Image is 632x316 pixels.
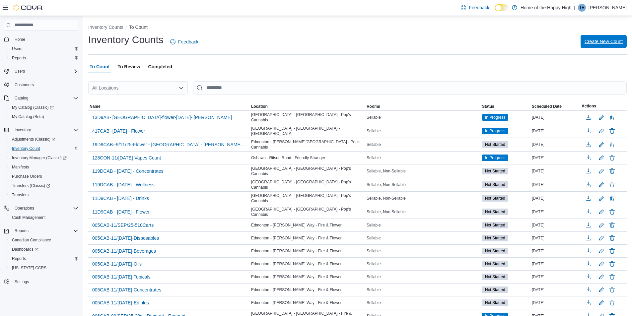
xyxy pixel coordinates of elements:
[1,80,81,90] button: Customers
[585,38,623,45] span: Create New Count
[597,259,605,269] button: Edit count details
[485,248,505,254] span: Not Started
[482,195,508,202] span: Not Started
[129,25,148,30] button: To Count
[251,222,342,228] span: Edmonton - [PERSON_NAME] Way - Fire & Flower
[92,261,142,267] span: 005CAB-11/[DATE]-Oils
[92,168,163,174] span: 119DCAB - [DATE] - Concentrates
[12,256,26,261] span: Reports
[9,163,78,171] span: Manifests
[597,220,605,230] button: Edit count details
[12,164,29,170] span: Manifests
[365,181,481,189] div: Sellable, Non-Sellable
[9,255,78,263] span: Reports
[251,155,325,160] span: Oshawa - Ritson Road - Friendly Stranger
[485,142,505,148] span: Not Started
[608,194,616,202] button: Delete
[597,193,605,203] button: Edit count details
[9,245,41,253] a: Dashboards
[92,181,155,188] span: 119DCAB - [DATE] - Wellness
[597,180,605,190] button: Edit count details
[7,44,81,53] button: Users
[482,209,508,215] span: Not Started
[365,208,481,216] div: Sellable, Non-Sellable
[597,246,605,256] button: Edit count details
[485,300,505,306] span: Not Started
[365,113,481,121] div: Sellable
[92,286,161,293] span: 005CAB-11/[DATE]-Concentrates
[7,254,81,263] button: Reports
[608,286,616,294] button: Delete
[589,4,627,12] p: [PERSON_NAME]
[485,155,505,161] span: In Progress
[485,287,505,293] span: Not Started
[7,103,81,112] a: My Catalog (Classic)
[12,137,55,142] span: Adjustments (Classic)
[90,298,152,308] button: 005CAB-11/[DATE]-Edibles
[367,104,380,109] span: Rooms
[485,114,505,120] span: In Progress
[9,45,78,53] span: Users
[90,140,248,150] button: 19D9CAB--9/11/25-Flower - [GEOGRAPHIC_DATA] - [PERSON_NAME][GEOGRAPHIC_DATA] - [GEOGRAPHIC_DATA]
[251,300,342,305] span: Edmonton - [PERSON_NAME] Way - Fire & Flower
[12,146,40,151] span: Inventory Count
[90,60,109,73] span: To Count
[9,113,47,121] a: My Catalog (Beta)
[92,248,156,254] span: 005CAB-11/[DATE]-Beverages
[90,259,144,269] button: 005CAB-11/[DATE]-Oils
[597,112,605,122] button: Edit count details
[90,246,159,256] button: 005CAB-11/[DATE]-Beverages
[365,194,481,202] div: Sellable, Non-Sellable
[12,237,51,243] span: Canadian Compliance
[9,264,78,272] span: Washington CCRS
[574,4,575,12] p: |
[92,195,149,202] span: 11D9CAB - [DATE] - Drinks
[9,172,78,180] span: Purchase Orders
[582,103,596,109] span: Actions
[12,114,44,119] span: My Catalog (Beta)
[90,126,148,136] button: 417CAB -[DATE] - Flower
[15,228,29,233] span: Reports
[530,141,580,149] div: [DATE]
[88,25,123,30] button: Inventory Counts
[9,163,32,171] a: Manifests
[530,113,580,121] div: [DATE]
[485,261,505,267] span: Not Started
[251,104,268,109] span: Location
[88,24,627,32] nav: An example of EuiBreadcrumbs
[597,126,605,136] button: Edit count details
[495,4,509,11] input: Dark Mode
[9,154,78,162] span: Inventory Manager (Classic)
[530,221,580,229] div: [DATE]
[178,38,198,45] span: Feedback
[482,235,508,241] span: Not Started
[1,34,81,44] button: Home
[530,260,580,268] div: [DATE]
[12,94,78,102] span: Catalog
[579,4,585,12] span: TR
[608,167,616,175] button: Delete
[365,299,481,307] div: Sellable
[9,54,78,62] span: Reports
[530,234,580,242] div: [DATE]
[251,179,364,190] span: [GEOGRAPHIC_DATA] - [GEOGRAPHIC_DATA] - Pop's Cannabis
[485,235,505,241] span: Not Started
[12,94,31,102] button: Catalog
[485,209,505,215] span: Not Started
[365,234,481,242] div: Sellable
[482,286,508,293] span: Not Started
[608,181,616,189] button: Delete
[597,207,605,217] button: Edit count details
[9,154,69,162] a: Inventory Manager (Classic)
[608,273,616,281] button: Delete
[482,299,508,306] span: Not Started
[482,222,508,228] span: Not Started
[530,102,580,110] button: Scheduled Date
[7,181,81,190] a: Transfers (Classic)
[90,180,157,190] button: 119DCAB - [DATE] - Wellness
[12,46,22,51] span: Users
[608,127,616,135] button: Delete
[13,4,43,11] img: Cova
[521,4,571,12] p: Home of the Happy High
